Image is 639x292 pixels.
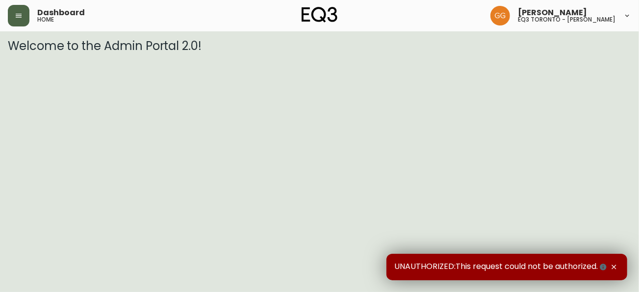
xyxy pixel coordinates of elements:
[37,17,54,23] h5: home
[518,17,615,23] h5: eq3 toronto - [PERSON_NAME]
[37,9,85,17] span: Dashboard
[490,6,510,25] img: dbfc93a9366efef7dcc9a31eef4d00a7
[518,9,587,17] span: [PERSON_NAME]
[394,262,609,272] span: UNAUTHORIZED:This request could not be authorized.
[302,7,338,23] img: logo
[8,39,631,53] h3: Welcome to the Admin Portal 2.0!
